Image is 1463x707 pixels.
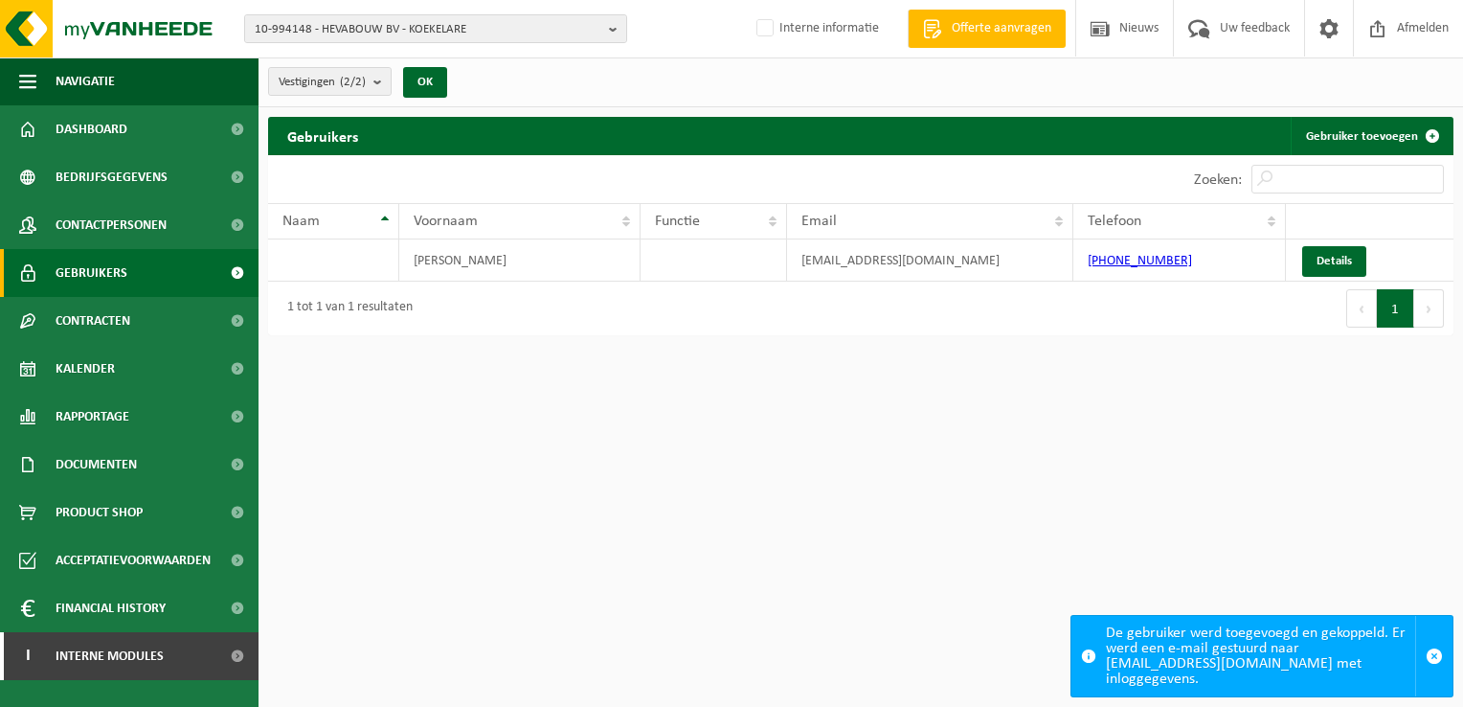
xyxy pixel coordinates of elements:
span: Vestigingen [279,68,366,97]
count: (2/2) [340,76,366,88]
button: 1 [1377,289,1414,328]
span: Contracten [56,297,130,345]
div: De gebruiker werd toegevoegd en gekoppeld. Er werd een e-mail gestuurd naar [EMAIL_ADDRESS][DOMAI... [1106,616,1415,696]
span: Rapportage [56,393,129,441]
h2: Gebruikers [268,117,377,154]
span: Kalender [56,345,115,393]
button: Next [1414,289,1444,328]
span: Offerte aanvragen [947,19,1056,38]
span: Dashboard [56,105,127,153]
button: Vestigingen(2/2) [268,67,392,96]
span: Gebruikers [56,249,127,297]
span: Financial History [56,584,166,632]
span: 10-994148 - HEVABOUW BV - KOEKELARE [255,15,601,44]
span: Contactpersonen [56,201,167,249]
a: Offerte aanvragen [908,10,1066,48]
span: Documenten [56,441,137,489]
td: [PERSON_NAME] [399,239,641,282]
span: Navigatie [56,57,115,105]
span: I [19,632,36,680]
span: Telefoon [1088,214,1141,229]
span: Bedrijfsgegevens [56,153,168,201]
span: Functie [655,214,700,229]
span: Email [801,214,837,229]
td: [EMAIL_ADDRESS][DOMAIN_NAME] [787,239,1073,282]
label: Zoeken: [1194,172,1242,188]
span: Interne modules [56,632,164,680]
a: Gebruiker toevoegen [1291,117,1452,155]
button: 10-994148 - HEVABOUW BV - KOEKELARE [244,14,627,43]
span: Voornaam [414,214,478,229]
button: OK [403,67,447,98]
span: Product Shop [56,489,143,536]
a: Details [1302,246,1366,277]
span: Acceptatievoorwaarden [56,536,211,584]
span: Naam [282,214,320,229]
button: Previous [1346,289,1377,328]
div: 1 tot 1 van 1 resultaten [278,291,413,326]
a: [PHONE_NUMBER] [1088,254,1192,268]
label: Interne informatie [753,14,879,43]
